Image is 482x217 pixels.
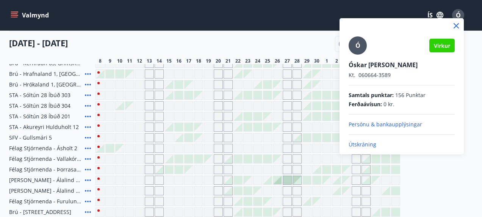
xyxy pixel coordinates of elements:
span: 0 kr. [383,101,394,108]
span: 156 Punktar [395,91,426,99]
span: Kt. [349,71,355,79]
p: Persónu & bankaupplýsingar [349,121,455,128]
span: Samtals punktar : [349,91,394,99]
span: Ferðaávísun : [349,101,382,108]
span: Ó [355,41,360,50]
p: 060664-3589 [349,71,455,79]
p: Óskar [PERSON_NAME] [349,61,455,69]
span: Virkur [434,42,450,49]
p: Útskráning [349,141,455,148]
